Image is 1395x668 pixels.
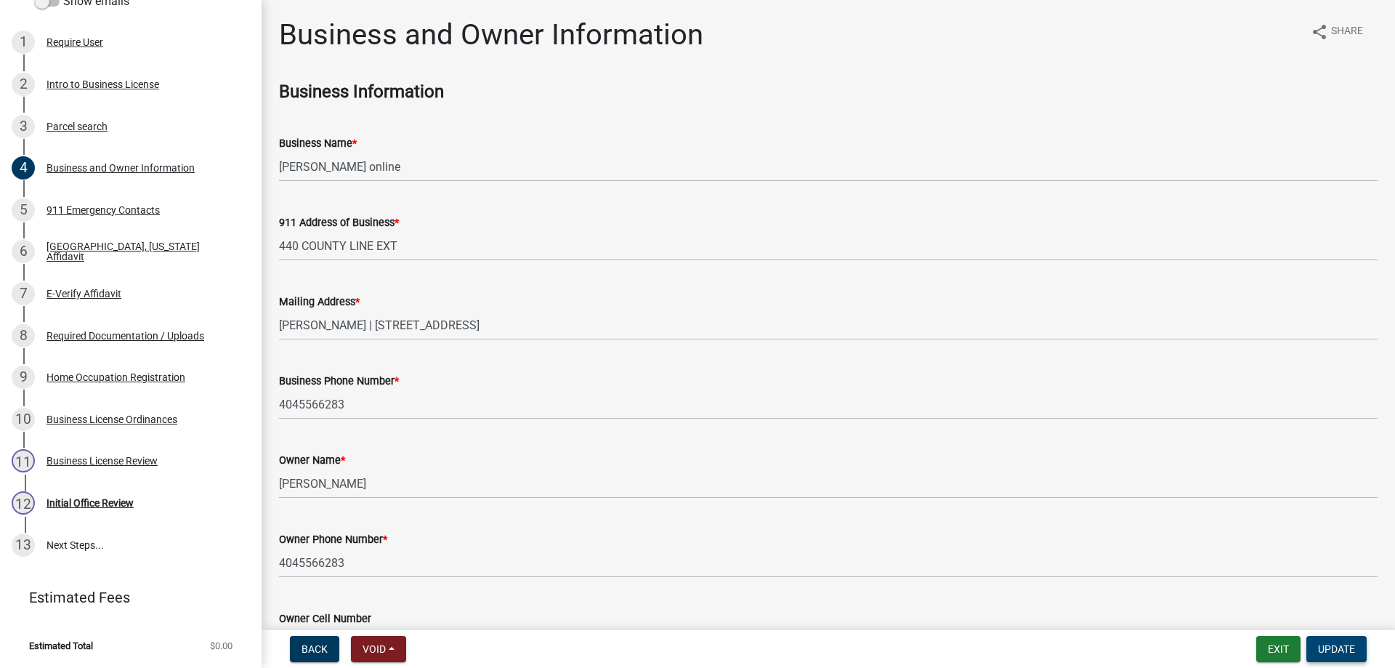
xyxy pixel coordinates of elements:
label: Owner Name [279,456,345,466]
label: 911 Address of Business [279,218,399,228]
a: Estimated Fees [12,583,238,612]
label: Business Phone Number [279,377,399,387]
div: Home Occupation Registration [46,372,185,382]
div: 11 [12,449,35,472]
div: Required Documentation / Uploads [46,331,204,341]
span: Estimated Total [29,641,93,651]
div: 2 [12,73,35,96]
label: Mailing Address [279,297,360,307]
label: Owner Phone Number [279,535,387,545]
div: 8 [12,324,35,347]
div: Initial Office Review [46,498,134,508]
div: Business License Ordinances [46,414,177,424]
div: Business License Review [46,456,158,466]
div: 9 [12,366,35,389]
span: Void [363,643,386,655]
div: 12 [12,491,35,515]
span: Update [1318,643,1355,655]
span: $0.00 [210,641,232,651]
div: Business and Owner Information [46,163,195,173]
div: 6 [12,240,35,263]
div: 3 [12,115,35,138]
button: shareShare [1299,17,1375,46]
button: Void [351,636,406,662]
div: 4 [12,156,35,180]
div: E-Verify Affidavit [46,289,121,299]
span: Share [1331,23,1363,41]
label: Business Name [279,139,357,149]
div: 911 Emergency Contacts [46,205,160,215]
button: Update [1306,636,1367,662]
button: Exit [1256,636,1301,662]
i: share [1311,23,1328,41]
div: 13 [12,534,35,557]
button: Back [290,636,339,662]
div: 7 [12,282,35,305]
div: Parcel search [46,121,108,132]
span: Back [302,643,328,655]
div: Require User [46,37,103,47]
div: 5 [12,198,35,222]
div: 10 [12,408,35,431]
div: [GEOGRAPHIC_DATA], [US_STATE] Affidavit [46,241,238,262]
h1: Business and Owner Information [279,17,703,52]
strong: Business Information [279,81,444,102]
div: 1 [12,31,35,54]
div: Intro to Business License [46,79,159,89]
label: Owner Cell Number [279,614,371,624]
